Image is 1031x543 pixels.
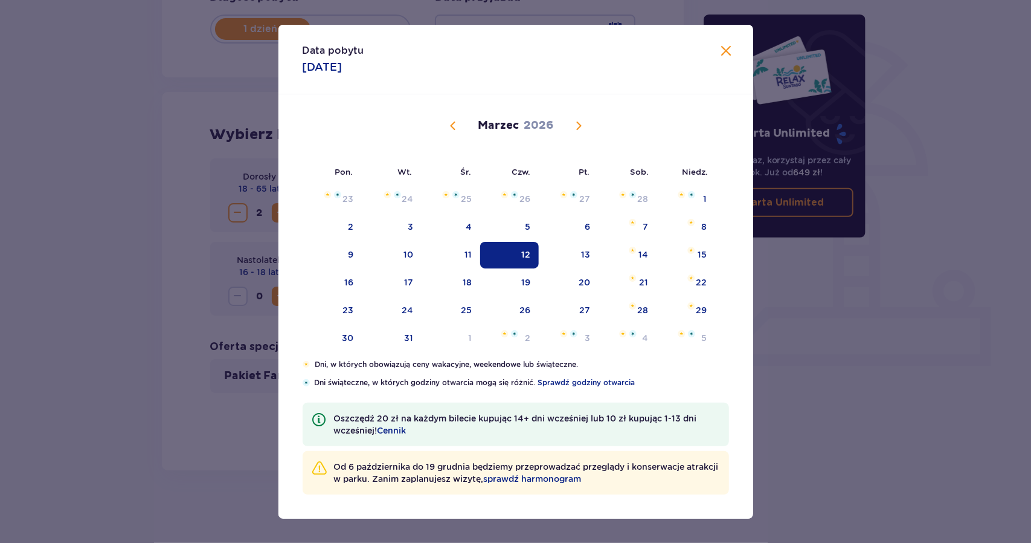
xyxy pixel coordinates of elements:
[643,332,649,344] div: 4
[539,298,599,324] td: piątek, 27 marca 2026
[334,191,341,198] img: Niebieska gwiazdka
[629,275,637,282] img: Pomarańczowa gwiazdka
[687,219,695,226] img: Pomarańczowa gwiazdka
[480,242,539,268] td: Data zaznaczona. czwartek, 12 marca 2026
[408,221,413,233] div: 3
[638,304,649,316] div: 28
[315,359,728,370] p: Dni, w których obowiązują ceny wakacyjne, weekendowe lub świąteczne.
[698,249,707,261] div: 15
[521,249,530,261] div: 12
[599,214,657,241] td: sobota, 7 marca 2026
[688,330,695,337] img: Niebieska gwiazdka
[480,325,539,352] td: czwartek, 2 kwietnia 2026
[303,325,362,352] td: poniedziałek, 30 marca 2026
[461,193,472,205] div: 25
[640,276,649,288] div: 21
[334,412,719,437] p: Oszczędź 20 zł na każdym bilecie kupując 14+ dni wcześniej lub 10 zł kupując 1-13 dni wcześniej!
[579,193,590,205] div: 27
[629,247,637,254] img: Pomarańczowa gwiazdka
[571,119,586,133] button: Następny miesiąc
[560,191,568,198] img: Pomarańczowa gwiazdka
[570,330,577,337] img: Niebieska gwiazdka
[599,242,657,268] td: sobota, 14 marca 2026
[362,214,422,241] td: wtorek, 3 marca 2026
[442,191,450,198] img: Pomarańczowa gwiazdka
[501,330,509,337] img: Pomarańczowa gwiazdka
[688,191,695,198] img: Niebieska gwiazdka
[377,424,406,437] span: Cennik
[581,249,590,261] div: 13
[461,167,472,177] small: Śr.
[539,325,599,352] td: piątek, 3 kwietnia 2026
[344,276,353,288] div: 16
[446,119,460,133] button: Poprzedni miesiąc
[570,191,577,198] img: Niebieska gwiazdka
[657,214,716,241] td: niedziela, 8 marca 2026
[335,167,353,177] small: Pon.
[404,332,413,344] div: 31
[394,191,401,198] img: Niebieska gwiazdka
[719,44,734,59] button: Zamknij
[511,191,518,198] img: Niebieska gwiazdka
[638,193,649,205] div: 28
[422,214,480,241] td: środa, 4 marca 2026
[678,330,686,337] img: Pomarańczowa gwiazdka
[348,249,353,261] div: 9
[643,221,649,233] div: 7
[461,304,472,316] div: 25
[524,119,553,133] p: 2026
[303,298,362,324] td: poniedziałek, 23 marca 2026
[402,193,413,205] div: 24
[696,276,707,288] div: 22
[702,332,707,344] div: 5
[334,461,719,485] p: Od 6 października do 19 grudnia będziemy przeprowadzać przeglądy i konserwacje atrakcji w parku. ...
[484,473,582,485] a: sprawdź harmonogram
[631,167,649,177] small: Sob.
[303,44,364,57] p: Data pobytu
[464,249,472,261] div: 11
[619,330,627,337] img: Pomarańczowa gwiazdka
[422,270,480,296] td: środa, 18 marca 2026
[303,214,362,241] td: poniedziałek, 2 marca 2026
[704,193,707,205] div: 1
[422,298,480,324] td: środa, 25 marca 2026
[629,330,637,337] img: Niebieska gwiazdka
[539,186,599,213] td: piątek, 27 lutego 2026
[538,377,635,388] a: Sprawdź godziny otwarcia
[303,270,362,296] td: poniedziałek, 16 marca 2026
[678,191,686,198] img: Pomarańczowa gwiazdka
[422,186,480,213] td: środa, 25 lutego 2026
[687,275,695,282] img: Pomarańczowa gwiazdka
[687,302,695,310] img: Pomarańczowa gwiazdka
[404,276,413,288] div: 17
[539,270,599,296] td: piątek, 20 marca 2026
[452,191,460,198] img: Niebieska gwiazdka
[683,167,708,177] small: Niedz.
[303,379,310,386] img: Niebieska gwiazdka
[342,193,353,205] div: 23
[480,270,539,296] td: czwartek, 19 marca 2026
[619,191,627,198] img: Pomarańczowa gwiazdka
[324,191,332,198] img: Pomarańczowa gwiazdka
[511,330,518,337] img: Niebieska gwiazdka
[315,377,729,388] p: Dni świąteczne, w których godziny otwarcia mogą się różnić.
[629,219,637,226] img: Pomarańczowa gwiazdka
[468,332,472,344] div: 1
[362,186,422,213] td: wtorek, 24 lutego 2026
[599,298,657,324] td: sobota, 28 marca 2026
[539,242,599,268] td: piątek, 13 marca 2026
[342,304,353,316] div: 23
[362,242,422,268] td: wtorek, 10 marca 2026
[402,304,413,316] div: 24
[702,221,707,233] div: 8
[422,242,480,268] td: środa, 11 marca 2026
[585,221,590,233] div: 6
[466,221,472,233] div: 4
[463,276,472,288] div: 18
[639,249,649,261] div: 14
[384,191,391,198] img: Pomarańczowa gwiazdka
[599,270,657,296] td: sobota, 21 marca 2026
[657,325,716,352] td: niedziela, 5 kwietnia 2026
[362,270,422,296] td: wtorek, 17 marca 2026
[521,276,530,288] div: 19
